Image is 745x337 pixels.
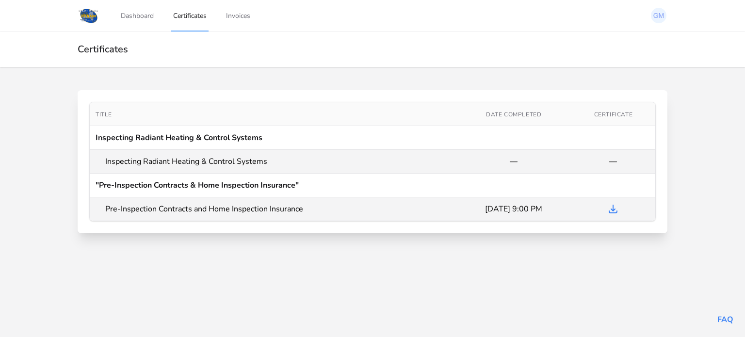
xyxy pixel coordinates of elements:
[571,150,655,173] td: —
[594,111,633,118] span: Certificate
[90,126,655,150] td: Inspecting Radiant Heating & Control Systems
[651,8,666,23] img: Greg Mccarty
[78,43,667,55] h2: Certificates
[717,314,733,325] a: FAQ
[90,150,456,174] td: Inspecting Radiant Heating & Control Systems
[456,197,571,221] td: [DATE] 9:00 PM
[90,197,456,221] td: Pre-Inspection Contracts and Home Inspection Insurance
[486,111,541,118] span: Date Completed
[96,111,112,118] span: Title
[456,150,571,174] td: —
[78,7,99,24] img: Logo
[90,174,655,197] td: "Pre-Inspection Contracts & Home Inspection Insurance"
